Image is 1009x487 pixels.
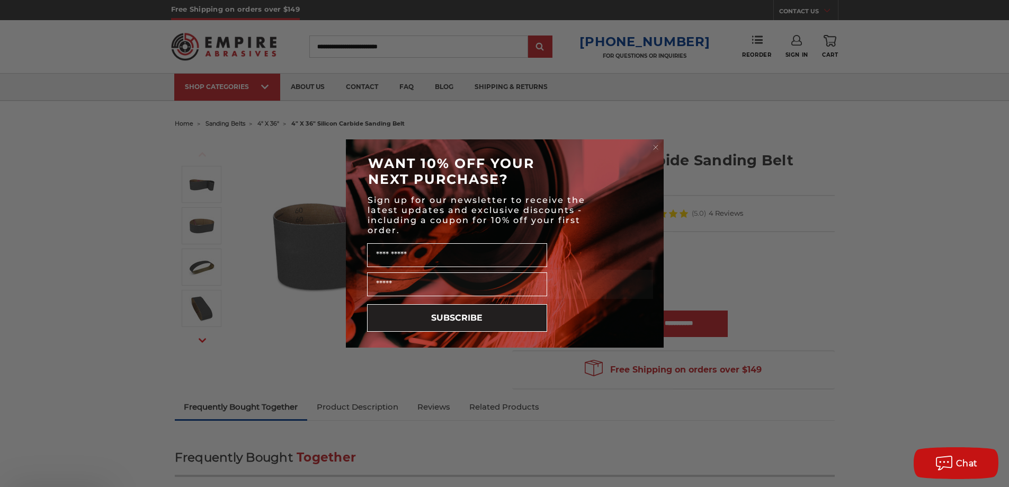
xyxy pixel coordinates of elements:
[914,447,998,479] button: Chat
[368,195,585,235] span: Sign up for our newsletter to receive the latest updates and exclusive discounts - including a co...
[367,272,547,296] input: Email
[367,304,547,332] button: SUBSCRIBE
[368,155,534,187] span: WANT 10% OFF YOUR NEXT PURCHASE?
[650,142,661,153] button: Close dialog
[956,458,978,468] span: Chat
